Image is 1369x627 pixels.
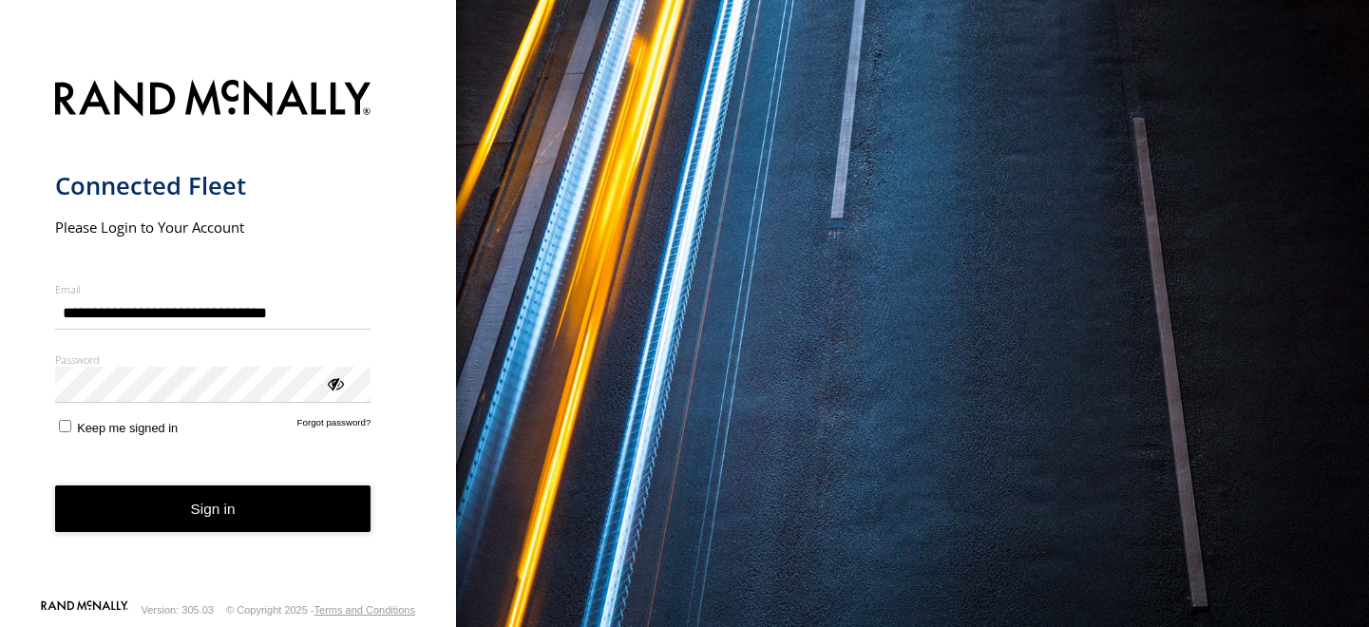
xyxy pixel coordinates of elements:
[55,282,371,296] label: Email
[55,68,402,598] form: main
[41,600,128,619] a: Visit our Website
[55,170,371,201] h1: Connected Fleet
[297,417,371,435] a: Forgot password?
[55,76,371,124] img: Rand McNally
[59,420,71,432] input: Keep me signed in
[55,485,371,532] button: Sign in
[77,421,178,435] span: Keep me signed in
[55,352,371,367] label: Password
[325,373,344,392] div: ViewPassword
[226,604,415,616] div: © Copyright 2025 -
[142,604,214,616] div: Version: 305.03
[55,218,371,237] h2: Please Login to Your Account
[314,604,415,616] a: Terms and Conditions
